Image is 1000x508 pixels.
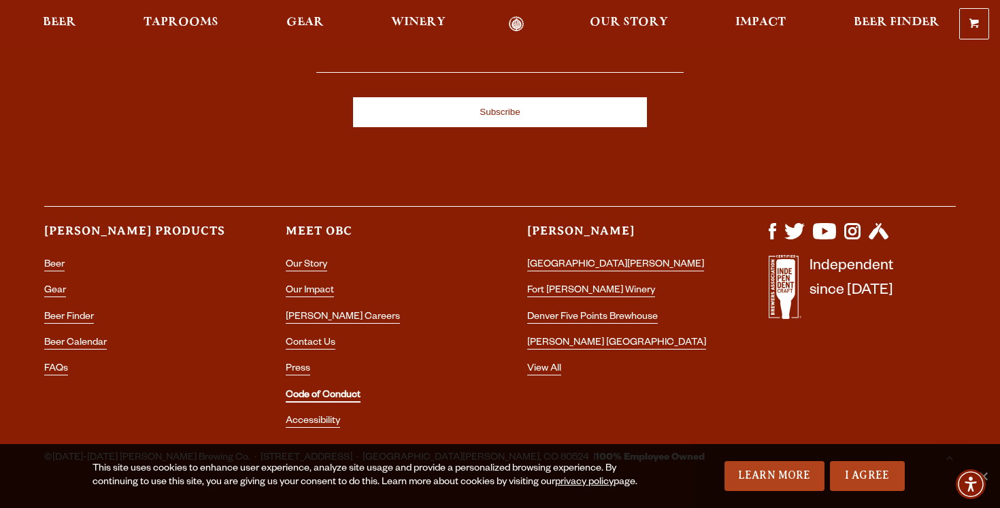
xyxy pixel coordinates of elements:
[286,260,327,271] a: Our Story
[286,338,335,350] a: Contact Us
[286,364,310,375] a: Press
[44,338,107,350] a: Beer Calendar
[844,233,861,243] a: Visit us on Instagram
[769,233,776,243] a: Visit us on Facebook
[830,461,905,491] a: I Agree
[727,16,795,32] a: Impact
[44,364,68,375] a: FAQs
[286,312,400,324] a: [PERSON_NAME] Careers
[135,16,227,32] a: Taprooms
[813,233,836,243] a: Visit us on YouTube
[34,16,85,32] a: Beer
[278,16,333,32] a: Gear
[144,17,218,28] span: Taprooms
[932,440,966,474] a: Scroll to top
[286,390,361,403] a: Code of Conduct
[44,286,66,297] a: Gear
[527,338,706,350] a: [PERSON_NAME] [GEOGRAPHIC_DATA]
[527,364,561,375] a: View All
[854,17,939,28] span: Beer Finder
[845,16,948,32] a: Beer Finder
[956,469,986,499] div: Accessibility Menu
[527,223,714,251] h3: [PERSON_NAME]
[44,312,94,324] a: Beer Finder
[44,223,231,251] h3: [PERSON_NAME] Products
[286,17,324,28] span: Gear
[527,312,658,324] a: Denver Five Points Brewhouse
[491,16,542,32] a: Odell Home
[724,461,824,491] a: Learn More
[869,233,888,243] a: Visit us on Untappd
[581,16,677,32] a: Our Story
[735,17,786,28] span: Impact
[286,286,334,297] a: Our Impact
[93,462,652,490] div: This site uses cookies to enhance user experience, analyze site usage and provide a personalized ...
[286,416,340,428] a: Accessibility
[527,286,655,297] a: Fort [PERSON_NAME] Winery
[590,17,668,28] span: Our Story
[555,477,614,488] a: privacy policy
[44,260,65,271] a: Beer
[353,97,647,127] input: Subscribe
[43,17,76,28] span: Beer
[784,233,805,243] a: Visit us on X (formerly Twitter)
[286,223,473,251] h3: Meet OBC
[527,260,704,271] a: [GEOGRAPHIC_DATA][PERSON_NAME]
[382,16,454,32] a: Winery
[810,255,893,326] p: Independent since [DATE]
[391,17,446,28] span: Winery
